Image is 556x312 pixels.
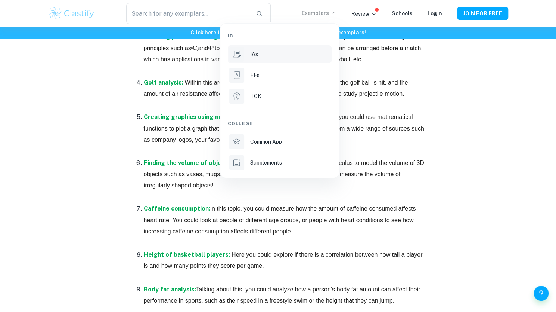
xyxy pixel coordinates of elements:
[228,33,233,39] span: IB
[228,154,332,172] a: Supplements
[250,50,258,58] p: IAs
[228,133,332,151] a: Common App
[250,92,261,100] p: TOK
[228,120,253,127] span: College
[250,138,282,146] p: Common App
[250,159,282,167] p: Supplements
[250,71,260,79] p: EEs
[228,66,332,84] a: EEs
[228,87,332,105] a: TOK
[228,45,332,63] a: IAs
